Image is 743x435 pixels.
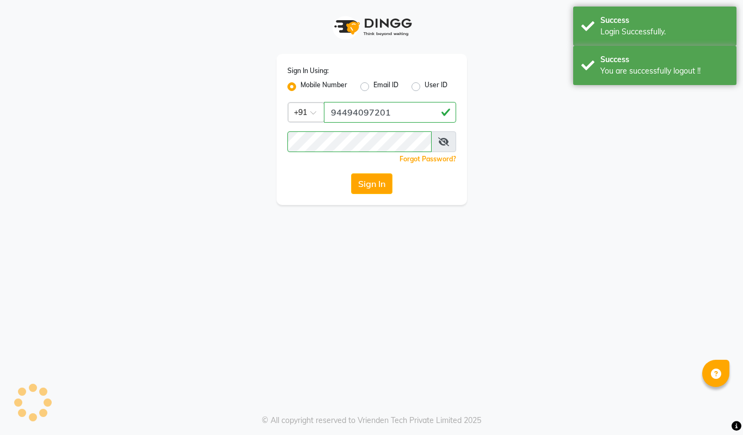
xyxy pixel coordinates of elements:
[400,155,456,163] a: Forgot Password?
[351,173,392,194] button: Sign In
[600,65,728,77] div: You are successfully logout !!
[287,131,432,152] input: Username
[324,102,456,123] input: Username
[300,80,347,93] label: Mobile Number
[600,54,728,65] div: Success
[425,80,447,93] label: User ID
[600,26,728,38] div: Login Successfully.
[287,66,329,76] label: Sign In Using:
[328,11,415,43] img: logo1.svg
[373,80,398,93] label: Email ID
[600,15,728,26] div: Success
